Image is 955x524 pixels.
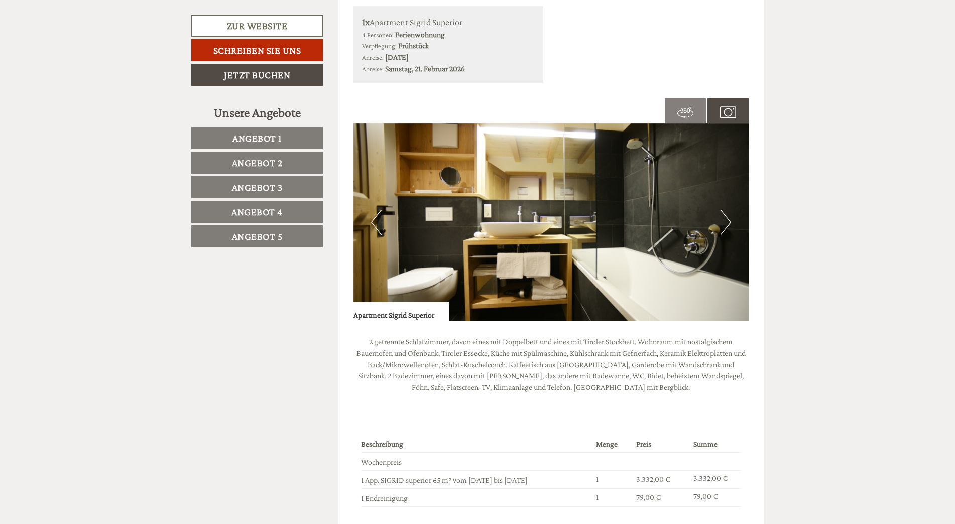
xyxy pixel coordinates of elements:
td: 79,00 € [689,488,741,506]
th: Summe [689,437,741,452]
small: 17:54 [15,49,142,56]
b: Ferienwohnung [395,30,445,39]
div: Zin Senfter Residence [15,29,142,37]
div: Unsere Angebote [191,103,323,122]
small: Verpflegung: [362,42,397,50]
b: [DATE] [385,53,409,61]
div: Montag [177,8,219,25]
td: 1 App. SIGRID superior 65 m² vom [DATE] bis [DATE] [361,470,592,488]
a: Zur Website [191,15,323,37]
p: 2 getrennte Schlafzimmer, davon eines mit Doppelbett und eines mit Tiroler Stockbett. Wohnraum mi... [353,336,749,394]
b: 1x [362,16,370,27]
td: 1 [592,488,632,506]
button: Previous [371,210,382,235]
td: 1 Endreinigung [361,488,592,506]
span: Angebot 2 [232,157,283,168]
th: Preis [632,437,689,452]
img: 360-grad.svg [677,104,693,120]
small: Abreise: [362,65,384,73]
span: Angebot 4 [231,206,283,217]
span: 3.332,00 € [636,475,670,483]
span: Angebot 5 [232,231,283,242]
img: image [353,123,749,321]
a: Jetzt buchen [191,64,323,86]
th: Beschreibung [361,437,592,452]
a: Schreiben Sie uns [191,39,323,61]
button: Senden [328,260,396,282]
small: Anreise: [362,54,384,61]
span: 79,00 € [636,493,661,501]
td: 1 [592,470,632,488]
td: Wochenpreis [361,452,592,470]
b: Frühstück [398,41,429,50]
td: 3.332,00 € [689,470,741,488]
div: Apartment Sigrid Superior [362,15,535,29]
div: Guten Tag, wie können wir Ihnen helfen? [8,27,147,58]
button: Next [721,210,731,235]
span: Angebot 1 [232,133,282,144]
span: Angebot 3 [232,182,283,193]
b: Samstag, 21. Februar 2026 [385,64,465,73]
div: Apartment Sigrid Superior [353,302,449,321]
img: camera.svg [720,104,736,120]
small: 4 Personen: [362,31,394,39]
th: Menge [592,437,632,452]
